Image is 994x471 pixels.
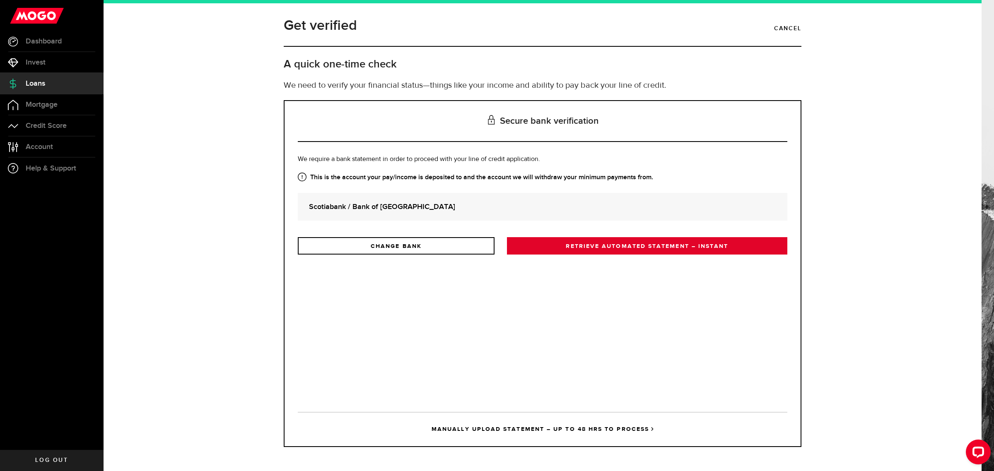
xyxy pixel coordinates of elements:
iframe: LiveChat chat widget [959,436,994,471]
span: Loans [26,80,45,87]
span: Invest [26,59,46,66]
h3: Secure bank verification [298,101,787,142]
a: RETRIEVE AUTOMATED STATEMENT – INSTANT [507,237,787,255]
a: Cancel [774,22,801,36]
span: Mortgage [26,101,58,108]
span: Log out [35,457,68,463]
p: We need to verify your financial status—things like your income and ability to pay back your line... [284,79,801,92]
span: Account [26,143,53,151]
span: We require a bank statement in order to proceed with your line of credit application. [298,156,540,163]
span: Credit Score [26,122,67,130]
a: CHANGE BANK [298,237,495,255]
strong: This is the account your pay/income is deposited to and the account we will withdraw your minimum... [298,173,787,183]
h1: Get verified [284,15,357,36]
span: Dashboard [26,38,62,45]
h2: A quick one-time check [284,58,801,71]
strong: Scotiabank / Bank of [GEOGRAPHIC_DATA] [309,201,776,212]
span: Help & Support [26,165,76,172]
